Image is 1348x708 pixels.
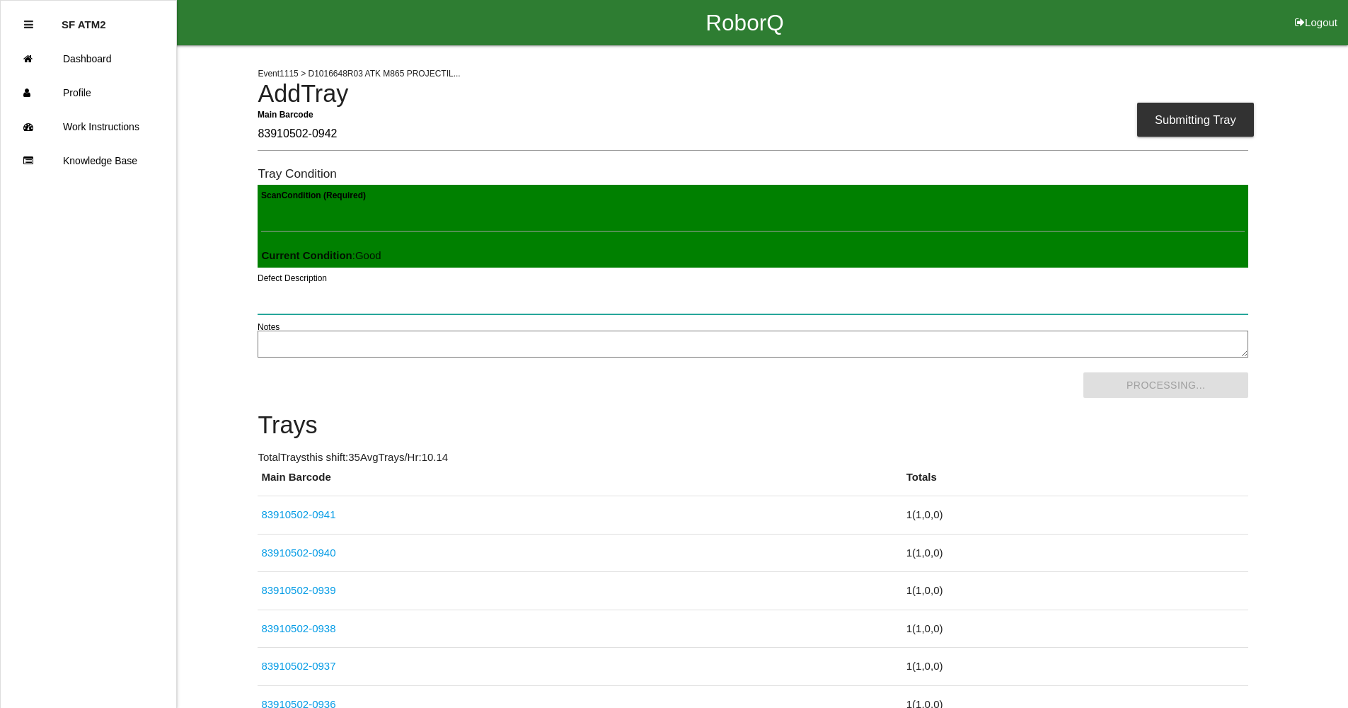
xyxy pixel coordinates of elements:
label: Notes [258,321,280,333]
a: 83910502-0940 [261,547,335,559]
a: Profile [1,76,176,110]
td: 1 ( 1 , 0 , 0 ) [903,534,1249,572]
a: Dashboard [1,42,176,76]
td: 1 ( 1 , 0 , 0 ) [903,572,1249,610]
h6: Tray Condition [258,167,1248,181]
th: Main Barcode [258,469,902,496]
div: Close [24,8,33,42]
label: Defect Description [258,272,327,285]
a: 83910502-0938 [261,622,335,634]
a: 83910502-0939 [261,584,335,596]
th: Totals [903,469,1249,496]
span: : Good [261,249,381,261]
span: Event 1115 > D1016648R03 ATK M865 PROJECTIL... [258,69,460,79]
h4: Trays [258,412,1248,439]
a: Work Instructions [1,110,176,144]
h4: Add Tray [258,81,1248,108]
td: 1 ( 1 , 0 , 0 ) [903,610,1249,648]
a: 83910502-0937 [261,660,335,672]
div: Submitting Tray [1137,103,1254,137]
p: Total Trays this shift: 35 Avg Trays /Hr: 10.14 [258,450,1248,466]
b: Main Barcode [258,109,313,119]
b: Current Condition [261,249,352,261]
b: Scan Condition (Required) [261,190,366,200]
input: Required [258,118,1248,151]
p: SF ATM2 [62,8,106,30]
td: 1 ( 1 , 0 , 0 ) [903,648,1249,686]
a: Knowledge Base [1,144,176,178]
a: 83910502-0941 [261,508,335,520]
td: 1 ( 1 , 0 , 0 ) [903,496,1249,535]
